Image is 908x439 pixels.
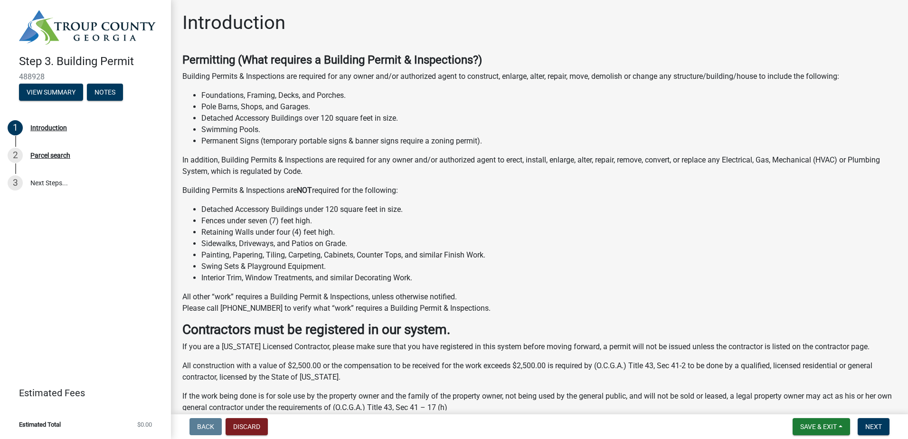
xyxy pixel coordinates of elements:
[19,421,61,428] span: Estimated Total
[800,423,837,430] span: Save & Exit
[201,272,897,284] li: Interior Trim, Window Treatments, and similar Decorating Work.
[182,11,285,34] h1: Introduction
[182,71,897,82] p: Building Permits & Inspections are required for any owner and/or authorized agent to construct, e...
[19,84,83,101] button: View Summary
[8,175,23,191] div: 3
[226,418,268,435] button: Discard
[87,84,123,101] button: Notes
[182,154,897,177] p: In addition, Building Permits & Inspections are required for any owner and/or authorized agent to...
[19,89,83,96] wm-modal-confirm: Summary
[30,152,70,159] div: Parcel search
[189,418,222,435] button: Back
[201,204,897,215] li: Detached Accessory Buildings under 120 square feet in size.
[8,383,156,402] a: Estimated Fees
[182,185,897,196] p: Building Permits & Inspections are required for the following:
[8,148,23,163] div: 2
[201,227,897,238] li: Retaining Walls under four (4) feet high.
[858,418,889,435] button: Next
[182,360,897,383] p: All construction with a value of $2,500.00 or the compensation to be received for the work exceed...
[182,341,897,353] p: If you are a [US_STATE] Licensed Contractor, please make sure that you have registered in this sy...
[201,238,897,249] li: Sidewalks, Driveways, and Patios on Grade.
[201,261,897,272] li: Swing Sets & Playground Equipment.
[201,90,897,101] li: Foundations, Framing, Decks, and Porches.
[201,101,897,113] li: Pole Barns, Shops, and Garages.
[201,113,897,124] li: Detached Accessory Buildings over 120 square feet in size.
[201,124,897,135] li: Swimming Pools.
[201,249,897,261] li: Painting, Papering, Tiling, Carpeting, Cabinets, Counter Tops, and similar Finish Work.
[201,215,897,227] li: Fences under seven (7) feet high.
[182,53,482,67] strong: Permitting (What requires a Building Permit & Inspections?)
[87,89,123,96] wm-modal-confirm: Notes
[297,186,312,195] strong: NOT
[19,10,156,45] img: Troup County, Georgia
[793,418,850,435] button: Save & Exit
[137,421,152,428] span: $0.00
[19,55,163,68] h4: Step 3. Building Permit
[201,135,897,147] li: Permanent Signs (temporary portable signs & banner signs require a zoning permit).
[197,423,214,430] span: Back
[865,423,882,430] span: Next
[182,291,897,314] p: All other “work” requires a Building Permit & Inspections, unless otherwise notified. Please call...
[19,72,152,81] span: 488928
[182,322,450,337] strong: Contractors must be registered in our system.
[182,391,897,413] p: If the work being done is for sole use by the property owner and the family of the property owner...
[30,124,67,131] div: Introduction
[8,120,23,135] div: 1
